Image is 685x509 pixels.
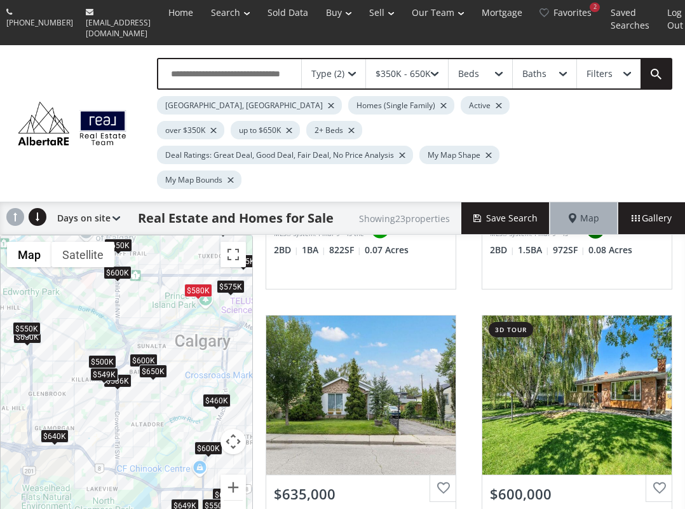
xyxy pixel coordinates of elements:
button: Toggle fullscreen view [220,242,246,267]
div: Deal Ratings: Great Deal, Good Deal, Fair Deal, No Price Analysis [157,146,413,164]
h1: Real Estate and Homes for Sale [138,209,334,227]
span: 972 SF [553,244,585,256]
div: $575K [217,279,245,293]
div: $640K [41,429,69,443]
h2: Showing 23 properties [359,214,450,223]
span: Map [569,212,599,225]
div: Filters [587,69,613,78]
div: Baths [522,69,546,78]
span: 0.07 Acres [365,244,409,256]
span: 2 BD [490,244,515,256]
span: [PHONE_NUMBER] [6,17,73,28]
button: Show satellite imagery [51,242,114,267]
div: My Map Bounds [157,171,241,189]
div: Gallery [618,202,685,234]
span: 822 SF [329,244,362,256]
div: $580K [184,283,212,296]
span: 1 BA [302,244,326,256]
div: $650K [104,238,132,251]
button: Map camera controls [220,429,246,454]
div: $350K - 650K [376,69,431,78]
div: [GEOGRAPHIC_DATA], [GEOGRAPHIC_DATA] [157,96,342,115]
span: 2 BD [274,244,299,256]
div: $460K [203,394,231,407]
span: 0.08 Acres [588,244,632,256]
div: $600K [194,442,222,455]
button: Zoom in [220,475,246,500]
div: $549K [90,367,118,380]
div: My Map Shape [419,146,499,164]
div: $635,000 [274,484,448,504]
div: $635K [229,254,257,267]
div: Beds [458,69,479,78]
div: $600K [130,354,158,367]
img: Logo [13,99,132,148]
div: $600,000 [490,484,664,504]
div: 2 [590,3,600,12]
div: $586K [104,374,132,387]
span: Gallery [632,212,672,225]
span: [EMAIL_ADDRESS][DOMAIN_NAME] [86,17,151,39]
div: $500K [88,354,116,368]
div: $650K [139,365,167,378]
button: Show street map [7,242,51,267]
div: $650K [13,330,41,344]
div: $600K [212,488,240,501]
div: $550K [13,322,41,335]
div: $600K [104,266,132,279]
span: 1.5 BA [518,244,550,256]
div: Days on site [51,202,120,234]
div: Type (2) [311,69,344,78]
div: over $350K [157,121,224,139]
div: Homes (Single Family) [348,96,454,115]
div: Active [461,96,510,115]
div: 2+ Beds [306,121,362,139]
div: up to $650K [231,121,300,139]
button: Save Search [461,202,550,234]
div: Map [550,202,618,234]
